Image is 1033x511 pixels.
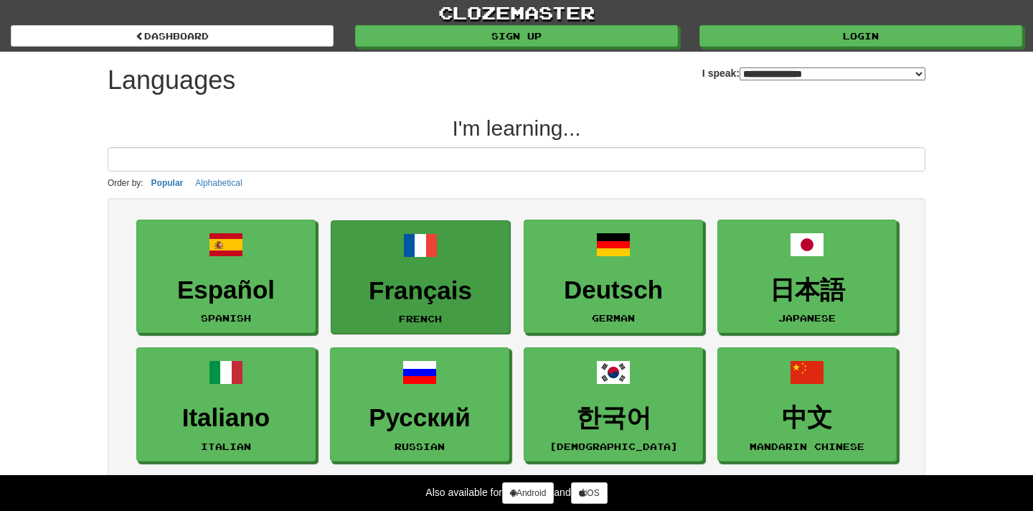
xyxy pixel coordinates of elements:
[355,25,678,47] a: Sign up
[740,67,925,80] select: I speak:
[331,220,510,334] a: FrançaisFrench
[502,482,554,504] a: Android
[571,482,608,504] a: iOS
[524,347,703,461] a: 한국어[DEMOGRAPHIC_DATA]
[399,314,442,324] small: French
[699,25,1022,47] a: Login
[201,441,251,451] small: Italian
[524,220,703,334] a: DeutschGerman
[532,404,695,432] h3: 한국어
[395,441,445,451] small: Russian
[339,277,502,305] h3: Français
[330,347,509,461] a: РусскийRussian
[147,175,188,191] button: Popular
[717,220,897,334] a: 日本語Japanese
[778,313,836,323] small: Japanese
[338,404,501,432] h3: Русский
[108,178,143,188] small: Order by:
[144,404,308,432] h3: Italiano
[144,276,308,304] h3: Español
[108,66,235,95] h1: Languages
[549,441,678,451] small: [DEMOGRAPHIC_DATA]
[717,347,897,461] a: 中文Mandarin Chinese
[201,313,251,323] small: Spanish
[592,313,635,323] small: German
[725,276,889,304] h3: 日本語
[702,66,925,80] label: I speak:
[750,441,864,451] small: Mandarin Chinese
[108,116,925,140] h2: I'm learning...
[136,347,316,461] a: ItalianoItalian
[725,404,889,432] h3: 中文
[136,220,316,334] a: EspañolSpanish
[11,25,334,47] a: dashboard
[532,276,695,304] h3: Deutsch
[191,175,246,191] button: Alphabetical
